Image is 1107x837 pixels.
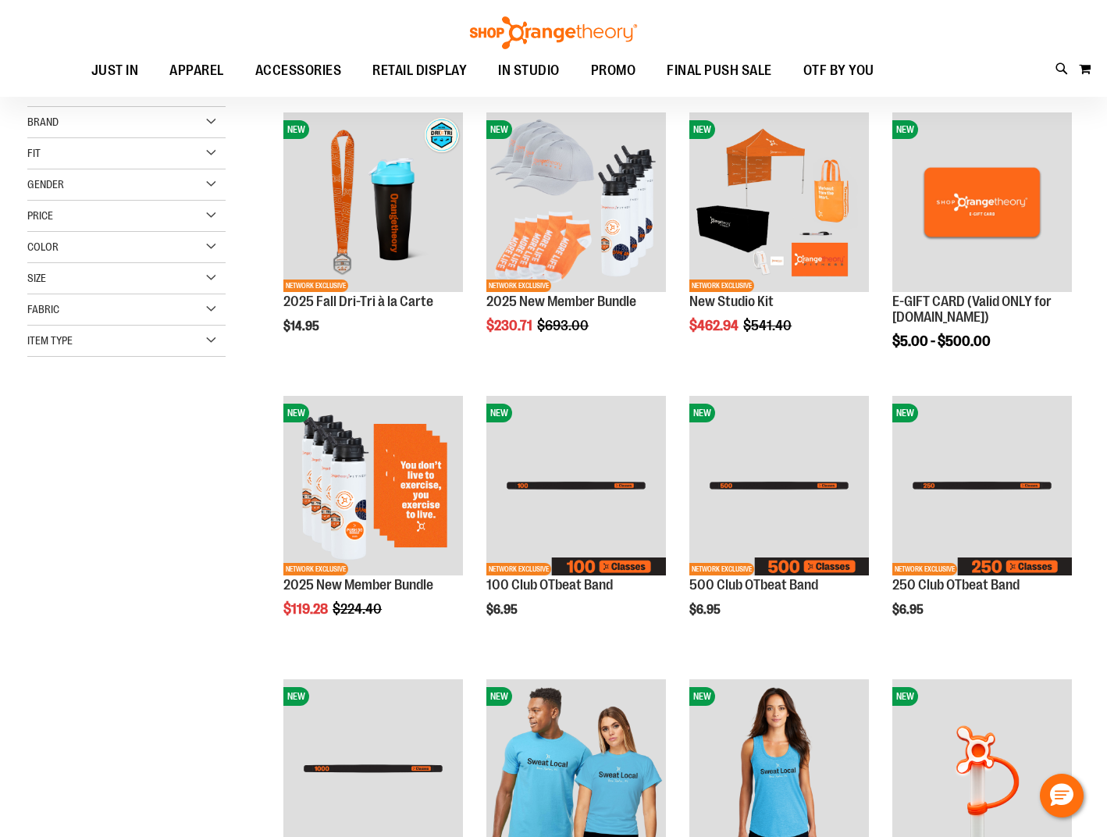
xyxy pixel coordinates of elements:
span: $14.95 [283,319,322,333]
span: FINAL PUSH SALE [667,53,772,88]
span: $119.28 [283,601,330,617]
span: NEW [486,120,512,139]
span: $693.00 [537,318,591,333]
div: product [885,388,1080,648]
a: 2025 New Member Bundle [283,577,433,593]
a: Image of 500 Club OTbeat BandNEWNETWORK EXCLUSIVE [689,396,869,578]
a: IN STUDIO [482,53,575,89]
span: PROMO [591,53,636,88]
img: 2025 New Member Bundle [486,112,666,292]
a: APPAREL [154,53,240,89]
a: JUST IN [76,53,155,88]
span: JUST IN [91,53,139,88]
a: 500 Club OTbeat Band [689,577,818,593]
a: 2025 Fall Dri-Tri à la CarteNEWNETWORK EXCLUSIVE [283,112,463,294]
a: Image of 250 Club OTbeat BandNEWNETWORK EXCLUSIVE [892,396,1072,578]
span: $462.94 [689,318,741,333]
img: Image of 500 Club OTbeat Band [689,396,869,575]
span: $6.95 [892,603,926,617]
span: RETAIL DISPLAY [372,53,467,88]
span: $541.40 [743,318,794,333]
a: E-GIFT CARD (Valid ONLY for ShopOrangetheory.com)NEW [892,112,1072,294]
span: Brand [27,116,59,128]
a: Image of 100 Club OTbeat BandNEWNETWORK EXCLUSIVE [486,396,666,578]
span: NETWORK EXCLUSIVE [689,563,754,575]
img: New Studio Kit [689,112,869,292]
span: ACCESSORIES [255,53,342,88]
span: NEW [283,687,309,706]
a: OTF BY YOU [788,53,890,89]
span: NETWORK EXCLUSIVE [689,280,754,292]
div: product [682,388,877,648]
img: Image of 250 Club OTbeat Band [892,396,1072,575]
img: 2025 New Member Bundle [283,396,463,575]
span: NEW [892,687,918,706]
span: NEW [689,404,715,422]
span: NETWORK EXCLUSIVE [283,280,348,292]
span: NEW [283,120,309,139]
span: $5.00 - $500.00 [892,333,991,349]
span: Gender [27,178,64,191]
a: 2025 New Member Bundle [486,294,636,309]
a: 100 Club OTbeat Band [486,577,613,593]
span: Fabric [27,303,59,315]
span: NETWORK EXCLUSIVE [892,563,957,575]
button: Hello, have a question? Let’s chat. [1040,774,1084,817]
span: NETWORK EXCLUSIVE [283,563,348,575]
span: NEW [486,687,512,706]
a: E-GIFT CARD (Valid ONLY for [DOMAIN_NAME]) [892,294,1052,325]
div: product [682,105,877,372]
a: 250 Club OTbeat Band [892,577,1020,593]
span: Size [27,272,46,284]
span: $230.71 [486,318,535,333]
a: New Studio KitNEWNETWORK EXCLUSIVE [689,112,869,294]
a: 2025 Fall Dri-Tri à la Carte [283,294,433,309]
a: 2025 New Member BundleNEWNETWORK EXCLUSIVE [283,396,463,578]
span: Item Type [27,334,73,347]
span: IN STUDIO [498,53,560,88]
img: Image of 100 Club OTbeat Band [486,396,666,575]
a: PROMO [575,53,652,89]
img: E-GIFT CARD (Valid ONLY for ShopOrangetheory.com) [892,112,1072,292]
a: ACCESSORIES [240,53,358,89]
a: 2025 New Member BundleNEWNETWORK EXCLUSIVE [486,112,666,294]
div: product [276,388,471,656]
a: FINAL PUSH SALE [651,53,788,89]
div: product [276,105,471,372]
span: $224.40 [333,601,384,617]
span: NEW [892,120,918,139]
span: Price [27,209,53,222]
span: NEW [689,687,715,706]
span: OTF BY YOU [803,53,874,88]
img: 2025 Fall Dri-Tri à la Carte [283,112,463,292]
span: Color [27,240,59,253]
img: Shop Orangetheory [468,16,639,49]
span: NEW [486,404,512,422]
div: product [885,105,1080,388]
span: Fit [27,147,41,159]
a: RETAIL DISPLAY [357,53,482,89]
div: product [479,105,674,372]
a: New Studio Kit [689,294,774,309]
span: NEW [892,404,918,422]
span: $6.95 [689,603,723,617]
span: NEW [283,404,309,422]
span: NETWORK EXCLUSIVE [486,280,551,292]
div: product [479,388,674,648]
span: APPAREL [169,53,224,88]
span: $6.95 [486,603,520,617]
span: NETWORK EXCLUSIVE [486,563,551,575]
span: NEW [689,120,715,139]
